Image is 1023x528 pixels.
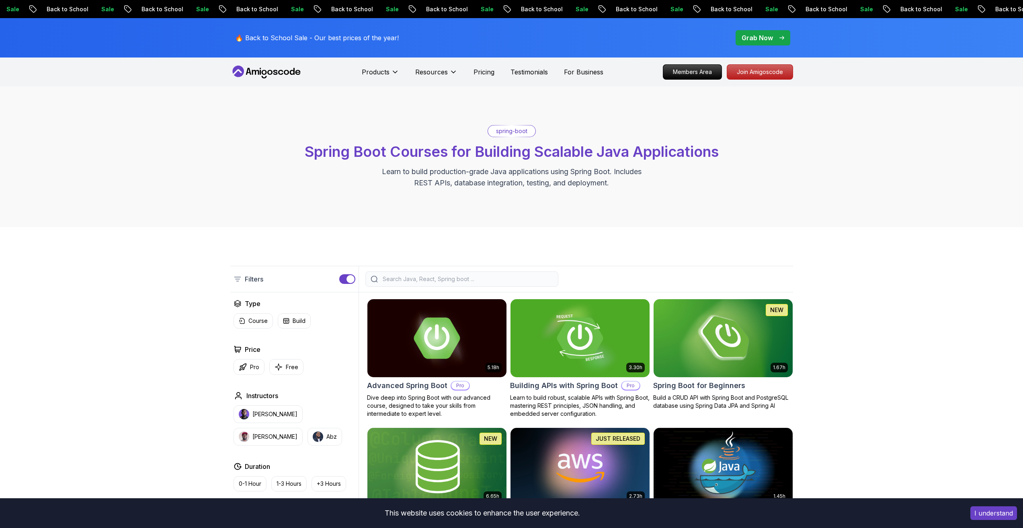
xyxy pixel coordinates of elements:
h2: Advanced Spring Boot [367,380,447,391]
button: instructor imgAbz [308,428,342,446]
p: 1.45h [773,493,785,499]
p: 🔥 Back to School Sale - Our best prices of the year! [235,33,399,43]
p: Join Amigoscode [727,65,793,79]
p: 5.18h [488,364,499,371]
p: NEW [484,435,497,443]
img: instructor img [239,409,249,419]
img: Advanced Spring Boot card [367,299,506,377]
p: [PERSON_NAME] [252,433,297,441]
p: Grab Now [742,33,773,43]
div: This website uses cookies to enhance the user experience. [6,504,958,522]
a: Advanced Spring Boot card5.18hAdvanced Spring BootProDive deep into Spring Boot with our advanced... [367,299,507,418]
p: Back to School [954,5,1009,13]
img: Spring Data JPA card [367,428,506,506]
p: Build a CRUD API with Spring Boot and PostgreSQL database using Spring Data JPA and Spring AI [653,394,793,410]
h2: Price [245,345,260,354]
p: Back to School [290,5,344,13]
p: 6.65h [486,493,499,499]
button: Pro [234,359,264,375]
p: Pro [451,382,469,390]
button: Products [362,67,399,83]
a: Members Area [663,64,722,80]
a: Pricing [474,67,494,77]
h2: Building APIs with Spring Boot [510,380,618,391]
p: NEW [770,306,783,314]
input: Search Java, React, Spring boot ... [381,275,553,283]
a: Join Amigoscode [727,64,793,80]
button: Build [278,313,311,329]
p: 3.30h [629,364,642,371]
button: Resources [415,67,457,83]
p: Build [293,317,305,325]
p: Sale [629,5,655,13]
p: 1.67h [773,364,785,371]
button: 1-3 Hours [271,476,307,491]
button: instructor img[PERSON_NAME] [234,405,303,423]
img: Docker for Java Developers card [654,428,793,506]
a: For Business [564,67,603,77]
p: Sale [914,5,939,13]
p: Free [286,363,298,371]
p: Pro [622,382,640,390]
h2: Spring Boot for Beginners [653,380,745,391]
button: 0-1 Hour [234,476,267,491]
p: 2.73h [629,493,642,499]
p: Learn to build robust, scalable APIs with Spring Boot, mastering REST principles, JSON handling, ... [510,394,650,418]
p: Resources [415,67,448,77]
img: instructor img [313,431,323,442]
p: Sale [155,5,180,13]
img: AWS for Developers card [510,428,650,506]
button: +3 Hours [312,476,346,491]
a: Building APIs with Spring Boot card3.30hBuilding APIs with Spring BootProLearn to build robust, s... [510,299,650,418]
h2: Instructors [246,391,278,401]
p: Back to School [100,5,155,13]
p: Back to School [385,5,439,13]
p: Back to School [195,5,250,13]
button: Free [269,359,303,375]
p: 0-1 Hour [239,480,261,488]
p: Back to School [859,5,914,13]
span: Spring Boot Courses for Building Scalable Java Applications [305,143,719,160]
p: Back to School [574,5,629,13]
a: Spring Boot for Beginners card1.67hNEWSpring Boot for BeginnersBuild a CRUD API with Spring Boot ... [653,299,793,410]
p: Sale [60,5,86,13]
p: Products [362,67,390,77]
img: Spring Boot for Beginners card [654,299,793,377]
p: +3 Hours [317,480,341,488]
h2: Type [245,299,260,308]
button: Accept cookies [970,506,1017,520]
p: Abz [326,433,337,441]
img: instructor img [239,431,249,442]
p: Members Area [663,65,722,79]
p: Sale [534,5,560,13]
p: Back to School [5,5,60,13]
p: spring-boot [496,127,527,135]
p: Sale [250,5,275,13]
img: Building APIs with Spring Boot card [510,299,650,377]
button: instructor img[PERSON_NAME] [234,428,303,446]
p: Sale [344,5,370,13]
p: Back to School [669,5,724,13]
p: Pro [250,363,259,371]
p: Sale [439,5,465,13]
button: Course [234,313,273,329]
p: 1-3 Hours [277,480,301,488]
p: Back to School [480,5,534,13]
p: Sale [819,5,845,13]
p: [PERSON_NAME] [252,410,297,418]
h2: Duration [245,462,270,471]
p: Back to School [764,5,819,13]
p: Course [248,317,268,325]
p: JUST RELEASED [596,435,640,443]
p: Learn to build production-grade Java applications using Spring Boot. Includes REST APIs, database... [377,166,647,189]
p: Sale [724,5,750,13]
p: Filters [245,274,263,284]
p: Dive deep into Spring Boot with our advanced course, designed to take your skills from intermedia... [367,394,507,418]
a: Testimonials [510,67,548,77]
